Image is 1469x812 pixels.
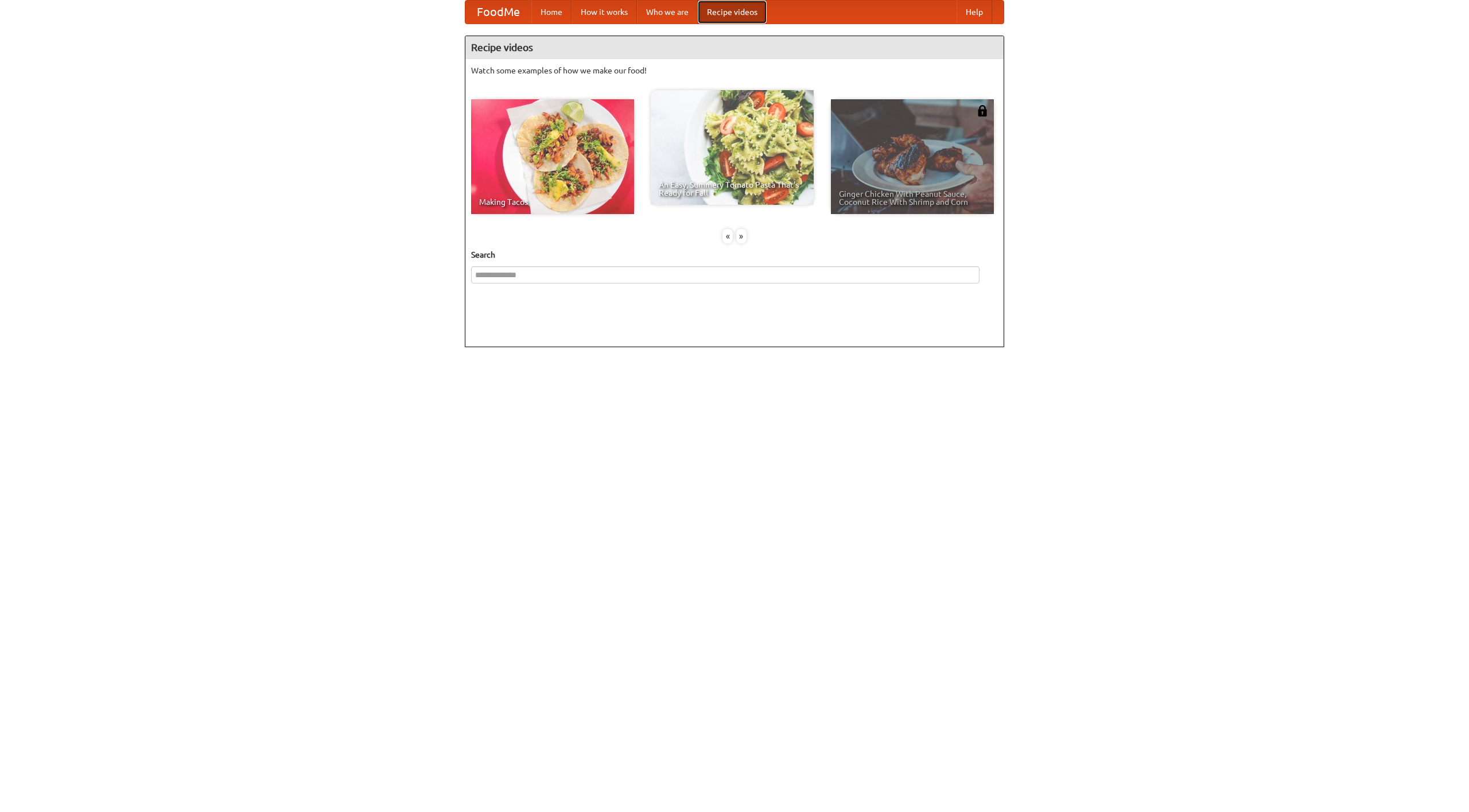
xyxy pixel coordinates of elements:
a: Who we are [637,1,698,24]
a: Making Tacos [471,99,634,214]
a: Home [531,1,572,24]
span: Making Tacos [479,198,626,206]
span: An Easy, Summery Tomato Pasta That's Ready for Fall [659,181,806,197]
a: An Easy, Summery Tomato Pasta That's Ready for Fall [651,90,814,205]
a: Recipe videos [698,1,767,24]
h4: Recipe videos [465,36,1004,59]
p: Watch some examples of how we make our food! [471,65,998,76]
a: FoodMe [465,1,531,24]
h5: Search [471,249,998,261]
a: Help [957,1,992,24]
div: » [736,229,747,243]
img: 483408.png [977,105,988,116]
a: How it works [572,1,637,24]
div: « [722,229,733,243]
